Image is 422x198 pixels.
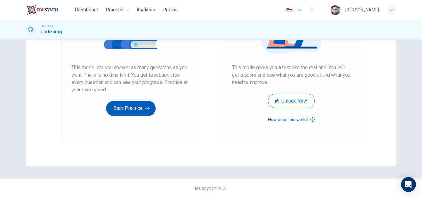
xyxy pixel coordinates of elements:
[285,8,293,12] img: en
[40,24,56,28] span: Linguaskill
[103,4,132,15] button: Practice
[137,6,155,14] span: Analysis
[106,101,156,116] button: Start Practice
[401,177,416,192] div: Open Intercom Messenger
[71,64,190,94] span: This mode lets you answer as many questions as you want. There is no time limit. You get feedback...
[26,4,72,16] a: EduSynch logo
[160,4,180,15] button: Pricing
[268,94,315,108] button: Unlock Now
[72,4,101,15] button: Dashboard
[134,4,158,15] button: Analysis
[162,6,178,14] span: Pricing
[331,5,340,15] img: Profile picture
[40,28,62,36] h1: Listening
[232,64,351,86] span: This mode gives you a test like the real one. You will get a score and see what you are good at a...
[268,116,314,123] button: How does this work?
[106,6,124,14] span: Practice
[26,4,58,16] img: EduSynch logo
[194,186,228,191] span: © Copyright 2025
[75,6,98,14] span: Dashboard
[345,6,379,14] div: [PERSON_NAME]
